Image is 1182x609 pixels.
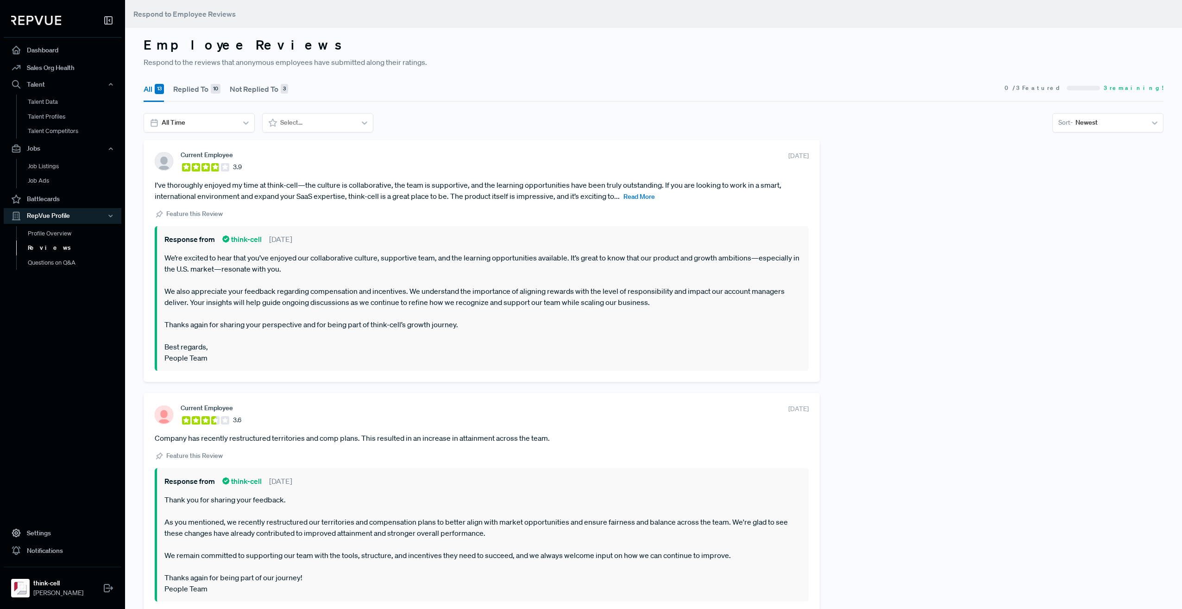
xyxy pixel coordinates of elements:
[33,578,83,588] strong: think-cell
[173,76,220,102] button: Replied To 10
[13,581,28,596] img: think-cell
[164,494,801,594] p: Thank you for sharing your feedback. As you mentioned, we recently restructured our territories a...
[233,162,242,172] span: 3.9
[623,192,655,201] span: Read More
[155,84,164,94] div: 13
[4,524,121,542] a: Settings
[181,151,233,159] span: Current Employee
[4,76,121,92] button: Talent
[33,588,83,598] span: [PERSON_NAME]
[144,37,1163,53] h3: Employee Reviews
[4,141,121,157] button: Jobs
[281,84,288,94] div: 3
[16,255,134,270] a: Questions on Q&A
[16,124,134,139] a: Talent Competitors
[16,95,134,109] a: Talent Data
[788,404,809,414] span: [DATE]
[211,84,220,94] div: 10
[155,179,809,202] article: I’ve thoroughly enjoyed my time at think-cell—the culture is collaborative, the team is supportiv...
[222,476,262,487] span: think-cell
[166,451,223,461] span: Feature this Review
[233,415,241,425] span: 3.6
[16,159,134,174] a: Job Listings
[166,209,223,219] span: Feature this Review
[1005,84,1063,92] span: 0 / 3 Featured
[4,542,121,559] a: Notifications
[1058,118,1073,127] span: Sort -
[164,234,215,245] span: Response from
[155,432,809,444] article: Company has recently restructured territories and comp plans. This resulted in an increase in att...
[181,404,233,412] span: Current Employee
[4,190,121,208] a: Battlecards
[4,208,121,224] button: RepVue Profile
[16,226,134,241] a: Profile Overview
[1104,84,1163,92] span: 3 remaining!
[11,16,61,25] img: RepVue
[133,9,236,19] span: Respond to Employee Reviews
[164,476,215,487] span: Response from
[4,41,121,59] a: Dashboard
[4,567,121,602] a: think-cellthink-cell[PERSON_NAME]
[144,76,164,102] button: All 13
[16,241,134,255] a: Reviews
[222,234,262,245] span: think-cell
[230,76,288,102] button: Not Replied To 3
[144,57,1163,68] p: Respond to the reviews that anonymous employees have submitted along their ratings.
[269,234,292,245] span: [DATE]
[164,252,801,363] p: We’re excited to hear that you’ve enjoyed our collaborative culture, supportive team, and the lea...
[16,109,134,124] a: Talent Profiles
[269,476,292,487] span: [DATE]
[16,173,134,188] a: Job Ads
[788,151,809,161] span: [DATE]
[4,59,121,76] a: Sales Org Health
